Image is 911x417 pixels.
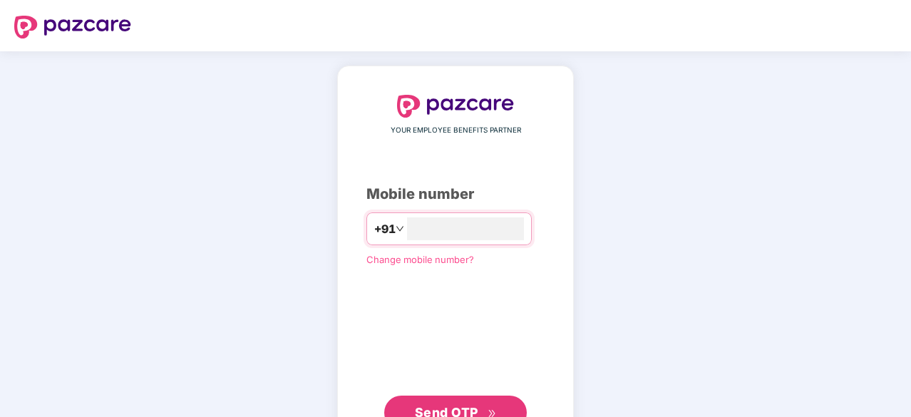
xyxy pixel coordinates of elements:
img: logo [397,95,514,118]
img: logo [14,16,131,38]
span: down [396,225,404,233]
span: YOUR EMPLOYEE BENEFITS PARTNER [391,125,521,136]
span: +91 [374,220,396,238]
a: Change mobile number? [366,254,474,265]
div: Mobile number [366,183,545,205]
